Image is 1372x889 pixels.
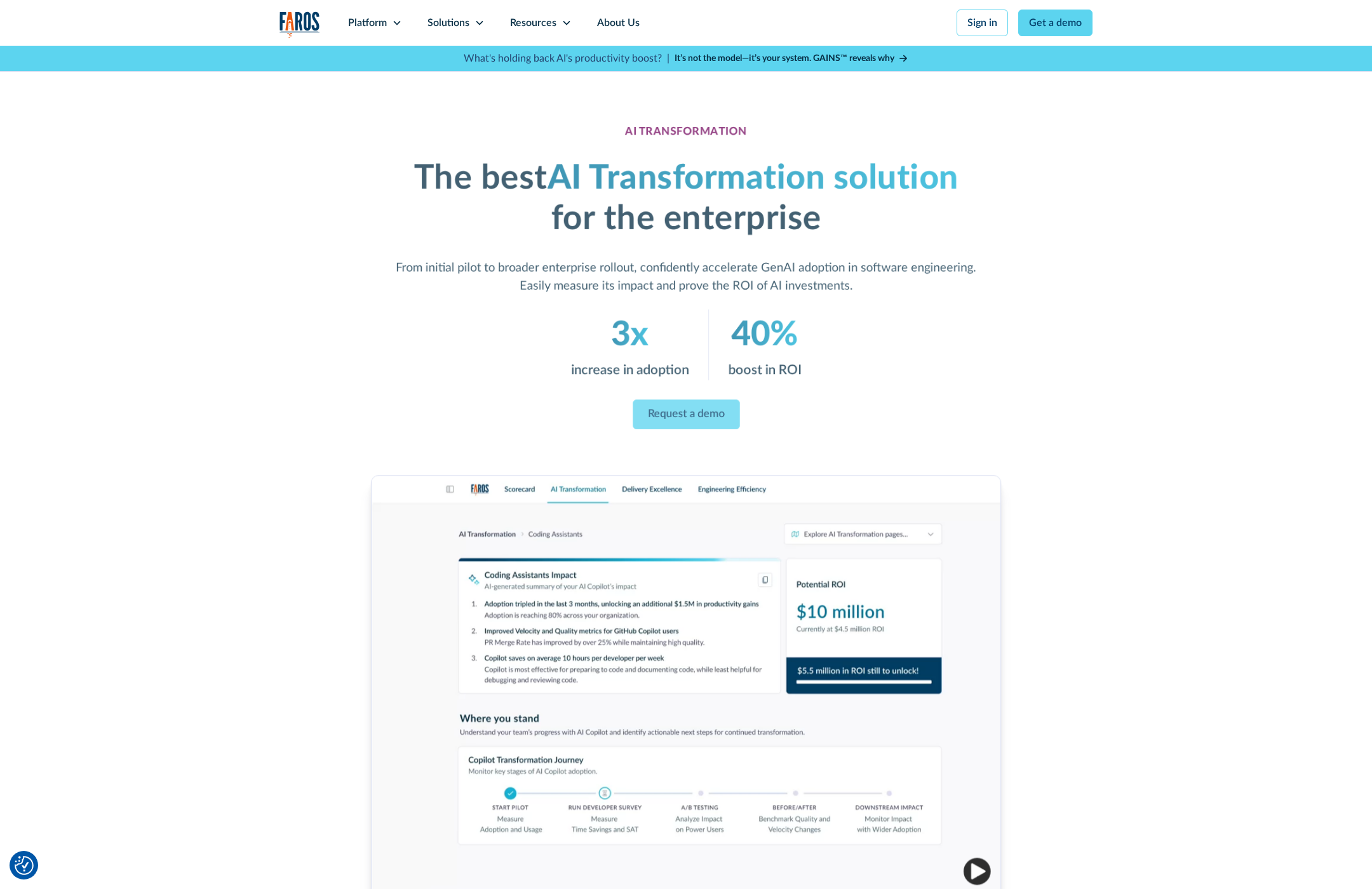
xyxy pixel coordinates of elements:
div: Solutions [427,15,469,30]
em: 3x [611,318,649,352]
em: AI Transformation solution [548,161,958,195]
a: Request a demo [633,400,739,430]
div: Resources [510,15,556,30]
div: AI TRANSFORMATION [625,126,747,139]
p: From initial pilot to broader enterprise rollout, confidently accelerate GenAI adoption in softwa... [396,259,976,295]
img: Logo of the analytics and reporting company Faros. [279,11,320,37]
div: Platform [348,15,387,30]
p: increase in adoption [571,361,689,380]
a: Sign in [957,10,1008,36]
button: Cookie Settings [15,856,34,875]
p: What's holding back AI's productivity boost? | [464,51,669,66]
img: Revisit consent button [15,856,34,875]
a: It’s not the model—it’s your system. GAINS™ reveals why [675,52,908,65]
em: 40% [731,318,798,352]
strong: The best [414,161,547,195]
img: Play video [964,858,991,885]
p: boost in ROI [728,361,801,380]
strong: It’s not the model—it’s your system. GAINS™ reveals why [675,54,894,63]
a: Get a demo [1018,10,1093,36]
a: home [279,11,320,37]
strong: for the enterprise [551,202,821,236]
